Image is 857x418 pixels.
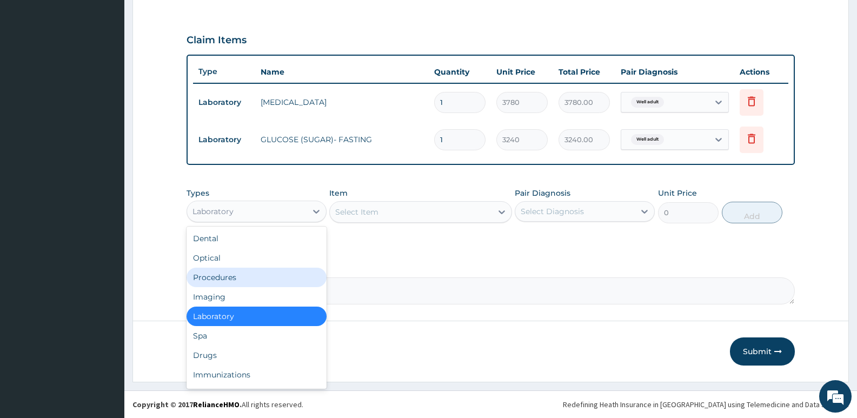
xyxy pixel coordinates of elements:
[193,400,240,409] a: RelianceHMO
[730,337,795,366] button: Submit
[658,188,697,198] label: Unit Price
[56,61,182,75] div: Chat with us now
[187,189,209,198] label: Types
[20,54,44,81] img: d_794563401_company_1708531726252_794563401
[132,400,242,409] strong: Copyright © 2017 .
[722,202,782,223] button: Add
[187,35,247,47] h3: Claim Items
[631,134,664,145] span: Well adult
[429,61,491,83] th: Quantity
[187,287,327,307] div: Imaging
[193,62,255,82] th: Type
[491,61,553,83] th: Unit Price
[187,268,327,287] div: Procedures
[187,262,795,271] label: Comment
[124,390,857,418] footer: All rights reserved.
[187,229,327,248] div: Dental
[255,129,429,150] td: GLUCOSE (SUGAR)- FASTING
[63,136,149,246] span: We're online!
[631,97,664,108] span: Well adult
[615,61,734,83] th: Pair Diagnosis
[521,206,584,217] div: Select Diagnosis
[5,295,206,333] textarea: Type your message and hit 'Enter'
[329,188,348,198] label: Item
[563,399,849,410] div: Redefining Heath Insurance in [GEOGRAPHIC_DATA] using Telemedicine and Data Science!
[177,5,203,31] div: Minimize live chat window
[193,130,255,150] td: Laboratory
[553,61,615,83] th: Total Price
[187,384,327,404] div: Others
[187,307,327,326] div: Laboratory
[255,61,429,83] th: Name
[335,207,378,217] div: Select Item
[187,365,327,384] div: Immunizations
[187,248,327,268] div: Optical
[187,346,327,365] div: Drugs
[187,326,327,346] div: Spa
[193,92,255,112] td: Laboratory
[734,61,788,83] th: Actions
[255,91,429,113] td: [MEDICAL_DATA]
[515,188,570,198] label: Pair Diagnosis
[192,206,234,217] div: Laboratory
